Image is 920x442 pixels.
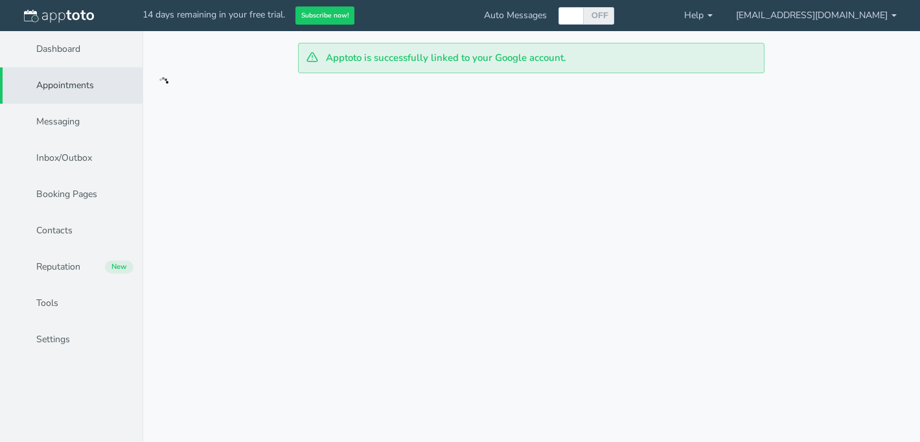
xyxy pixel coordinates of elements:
span: Reputation [36,261,80,273]
img: logo-apptoto--white.svg [24,10,94,23]
span: Auto Messages [484,9,547,22]
label: OFF [591,10,609,21]
div: New [105,261,133,273]
button: Subscribe now! [295,6,354,25]
span: 14 days remaining in your free trial. [143,8,285,21]
span: Messaging [36,115,80,128]
span: Contacts [36,224,73,237]
div: Apptoto is successfully linked to your Google account. [298,43,765,73]
span: Inbox/Outbox [36,152,92,165]
span: Dashboard [36,43,80,56]
span: Settings [36,333,70,346]
span: Appointments [36,79,94,92]
span: Tools [36,297,58,310]
span: Booking Pages [36,188,97,201]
